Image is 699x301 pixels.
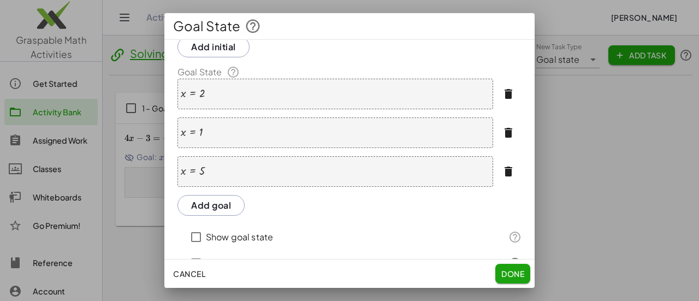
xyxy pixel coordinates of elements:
[206,250,314,276] label: Allow commuted answers
[501,269,524,279] span: Done
[177,37,250,57] button: Add initial
[177,195,245,216] button: Add goal
[173,17,240,35] span: Goal State
[495,264,530,284] button: Done
[177,66,240,79] label: Goal State
[173,269,205,279] span: Cancel
[206,224,273,250] label: Show goal state
[169,264,210,284] button: Cancel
